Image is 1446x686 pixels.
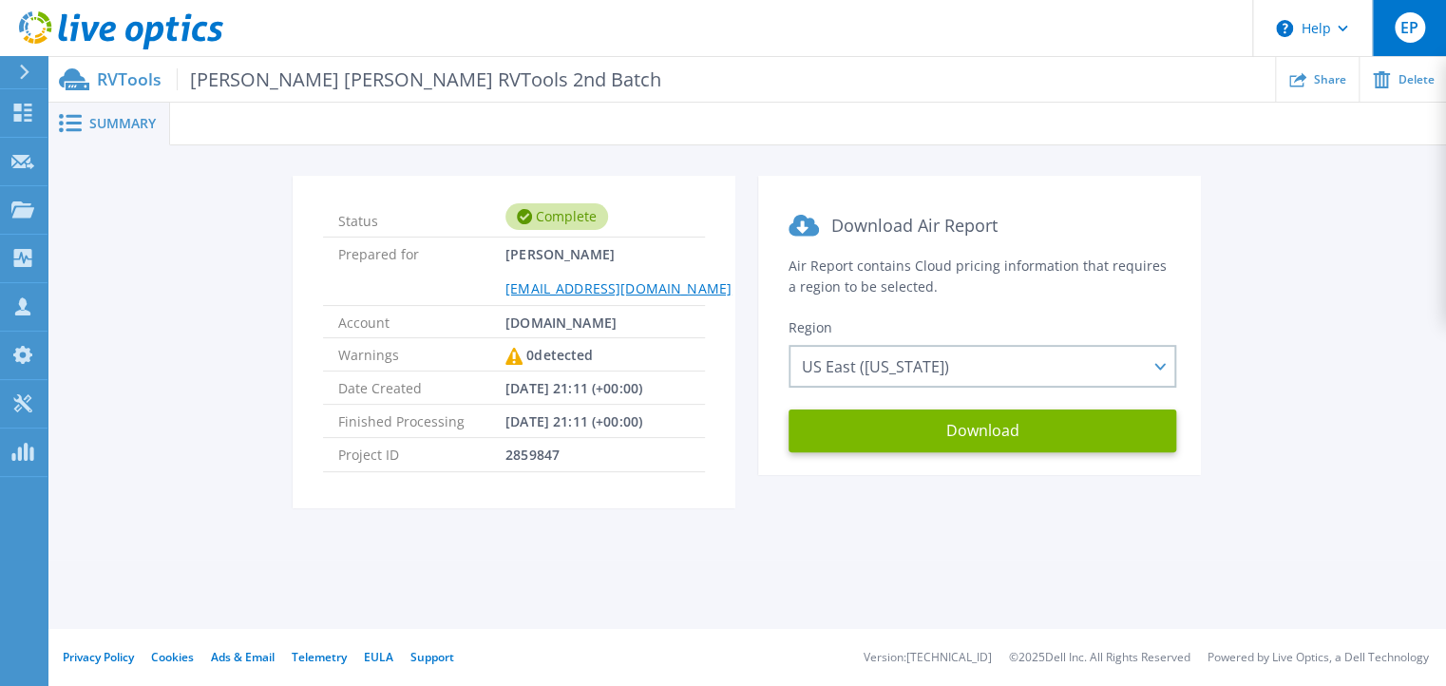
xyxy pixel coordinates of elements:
[177,68,661,90] span: [PERSON_NAME] [PERSON_NAME] RVTools 2nd Batch
[831,214,998,237] span: Download Air Report
[151,649,194,665] a: Cookies
[410,649,454,665] a: Support
[89,117,156,130] span: Summary
[211,649,275,665] a: Ads & Email
[505,438,560,470] span: 2859847
[292,649,347,665] a: Telemetry
[789,345,1176,388] div: US East ([US_STATE])
[505,203,608,230] div: Complete
[338,204,505,229] span: Status
[505,405,642,437] span: [DATE] 21:11 (+00:00)
[364,649,393,665] a: EULA
[338,306,505,337] span: Account
[63,649,134,665] a: Privacy Policy
[505,338,593,372] div: 0 detected
[338,238,505,304] span: Prepared for
[789,257,1167,295] span: Air Report contains Cloud pricing information that requires a region to be selected.
[97,68,661,90] p: RVTools
[864,652,992,664] li: Version: [TECHNICAL_ID]
[505,372,642,404] span: [DATE] 21:11 (+00:00)
[505,279,732,297] a: [EMAIL_ADDRESS][DOMAIN_NAME]
[338,405,505,437] span: Finished Processing
[1400,20,1418,35] span: EP
[338,338,505,371] span: Warnings
[1009,652,1190,664] li: © 2025 Dell Inc. All Rights Reserved
[505,306,617,337] span: [DOMAIN_NAME]
[338,372,505,404] span: Date Created
[505,238,732,304] span: [PERSON_NAME]
[789,318,832,336] span: Region
[1398,74,1434,86] span: Delete
[1314,74,1346,86] span: Share
[338,438,505,470] span: Project ID
[1208,652,1429,664] li: Powered by Live Optics, a Dell Technology
[789,410,1176,452] button: Download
